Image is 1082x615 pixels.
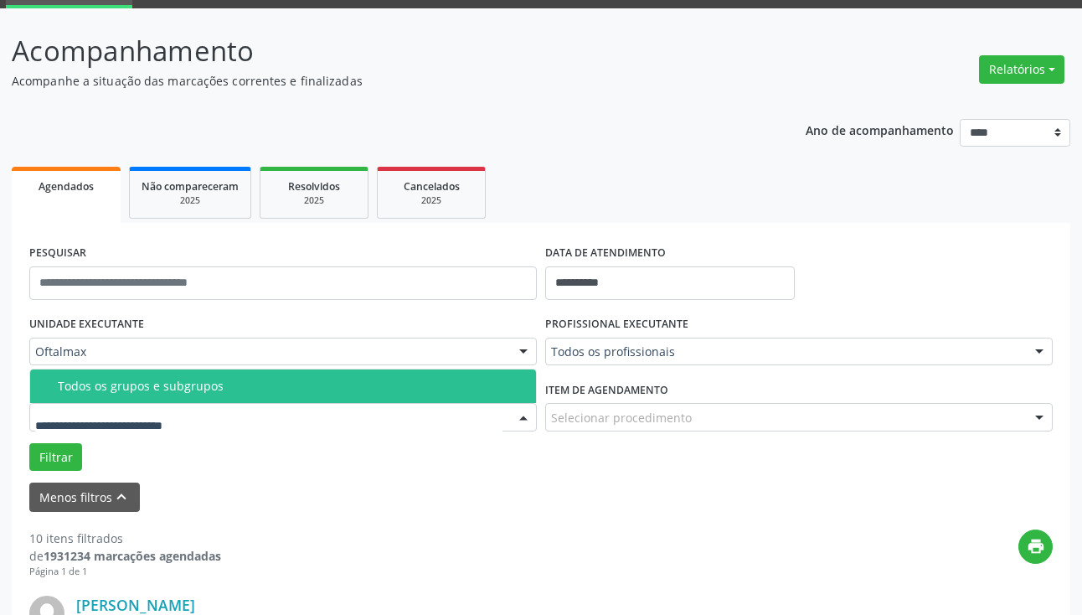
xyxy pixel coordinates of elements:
label: UNIDADE EXECUTANTE [29,312,144,338]
span: Cancelados [404,179,460,194]
label: Item de agendamento [545,377,668,403]
div: de [29,547,221,565]
button: Filtrar [29,443,82,472]
span: Selecionar procedimento [551,409,692,426]
i: print [1027,537,1045,556]
div: 2025 [272,194,356,207]
div: Página 1 de 1 [29,565,221,579]
p: Acompanhamento [12,30,753,72]
label: PROFISSIONAL EXECUTANTE [545,312,688,338]
a: [PERSON_NAME] [76,596,195,614]
button: Relatórios [979,55,1064,84]
label: DATA DE ATENDIMENTO [545,240,666,266]
p: Ano de acompanhamento [806,119,954,140]
button: print [1018,530,1053,564]
div: 10 itens filtrados [29,530,221,547]
div: Todos os grupos e subgrupos [58,380,526,393]
span: Todos os profissionais [551,344,1018,360]
span: Agendados [39,179,94,194]
span: Não compareceram [142,179,239,194]
div: 2025 [389,194,473,207]
label: PESQUISAR [29,240,86,266]
i: keyboard_arrow_up [112,488,131,506]
span: Oftalmax [35,344,502,360]
button: Menos filtroskeyboard_arrow_up [29,483,140,512]
strong: 1931234 marcações agendadas [44,548,221,564]
p: Acompanhe a situação das marcações correntes e finalizadas [12,72,753,90]
span: Resolvidos [288,179,340,194]
div: 2025 [142,194,239,207]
